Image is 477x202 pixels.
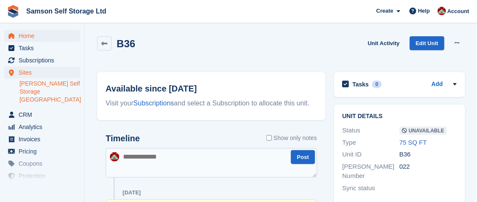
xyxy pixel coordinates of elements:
div: Visit your and select a Subscription to allocate this unit. [106,98,317,108]
a: menu [4,182,80,194]
span: Create [376,7,393,15]
span: Tasks [19,42,69,54]
img: Ian [438,7,446,15]
button: Post [291,150,315,164]
div: 022 [400,162,457,181]
a: menu [4,145,80,157]
h2: Available since [DATE] [106,82,317,95]
span: CRM [19,109,69,121]
div: Sync status [343,183,400,193]
span: Home [19,30,69,42]
a: menu [4,109,80,121]
span: Coupons [19,158,69,170]
a: Subscriptions [134,100,174,107]
a: Unit Activity [365,36,403,50]
h2: Tasks [353,81,369,88]
span: Help [418,7,430,15]
a: menu [4,121,80,133]
a: Edit Unit [410,36,444,50]
h2: Unit details [343,113,457,120]
span: Protection [19,170,69,182]
span: Settings [19,182,69,194]
a: menu [4,170,80,182]
div: Status [343,126,400,135]
h2: B36 [117,38,135,49]
span: Sites [19,67,69,78]
span: Unavailable [400,127,447,135]
a: Add [431,80,443,89]
div: 0 [372,81,382,88]
a: menu [4,42,80,54]
img: Ian [110,152,119,162]
div: [DATE] [123,189,141,196]
a: 75 SQ FT [400,139,427,146]
div: [PERSON_NAME] Number [343,162,400,181]
input: Show only notes [266,134,272,143]
span: Invoices [19,133,69,145]
div: Unit ID [343,150,400,159]
span: Subscriptions [19,54,69,66]
a: menu [4,30,80,42]
span: Pricing [19,145,69,157]
div: Type [343,138,400,148]
img: stora-icon-8386f47178a22dfd0bd8f6a31ec36ba5ce8667c1dd55bd0f319d3a0aa187defe.svg [7,5,19,18]
span: Analytics [19,121,69,133]
h2: Timeline [106,134,140,143]
label: Show only notes [266,134,317,143]
a: menu [4,158,80,170]
a: menu [4,133,80,145]
div: B36 [400,150,457,159]
a: menu [4,54,80,66]
a: [PERSON_NAME] Self Storage [GEOGRAPHIC_DATA] [19,80,80,104]
a: Samson Self Storage Ltd [23,4,110,18]
span: Account [447,7,469,16]
a: menu [4,67,80,78]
